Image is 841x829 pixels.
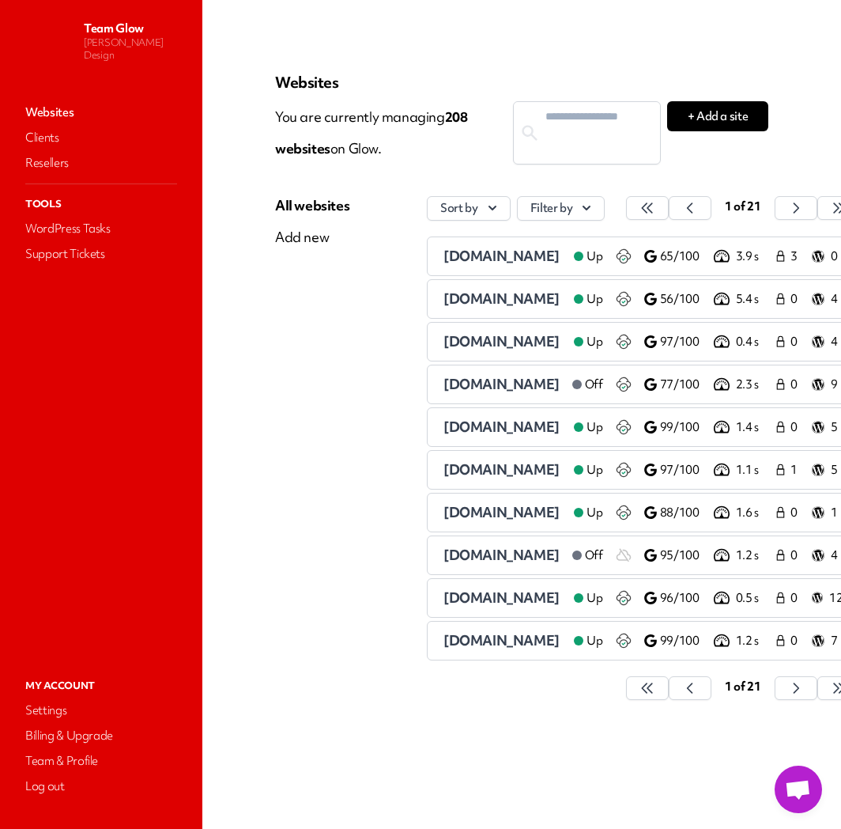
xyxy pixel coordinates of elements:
[517,196,605,221] button: Filter by
[660,462,711,479] p: 97/100
[736,590,774,607] p: 0.5 s
[736,248,774,265] p: 3.9 s
[660,291,711,308] p: 56/100
[774,332,805,351] a: 0
[586,334,602,350] span: Up
[561,332,615,351] a: Up
[586,248,602,265] span: Up
[561,503,615,522] a: Up
[790,547,802,564] span: 0
[774,503,805,522] a: 0
[725,679,761,695] span: 1 of 21
[790,377,802,393] span: 0
[561,631,615,650] a: Up
[736,505,774,521] p: 1.6 s
[22,750,180,772] a: Team & Profile
[644,460,774,479] a: 97/100 1.1 s
[790,505,802,521] span: 0
[644,631,774,650] a: 99/100 1.2 s
[586,505,602,521] span: Up
[586,419,602,436] span: Up
[586,291,602,308] span: Up
[275,101,513,165] p: You are currently managing on Glow.
[443,631,560,649] span: [DOMAIN_NAME]
[774,631,805,650] a: 0
[22,127,180,149] a: Clients
[443,418,561,437] a: [DOMAIN_NAME]
[22,101,180,123] a: Websites
[736,462,774,479] p: 1.1 s
[561,290,615,309] a: Up
[644,503,774,522] a: 88/100 1.6 s
[736,547,774,564] p: 1.2 s
[22,243,180,265] a: Support Tickets
[443,247,560,265] span: [DOMAIN_NAME]
[774,247,805,266] a: 3
[660,633,711,649] p: 99/100
[561,589,615,608] a: Up
[22,775,180,797] a: Log out
[660,377,711,393] p: 77/100
[443,460,560,479] span: [DOMAIN_NAME]
[660,419,711,436] p: 99/100
[561,247,615,266] a: Up
[22,152,180,174] a: Resellers
[774,546,805,565] a: 0
[22,194,180,214] p: Tools
[324,139,330,157] span: s
[275,228,349,247] div: Add new
[660,590,711,607] p: 96/100
[427,196,511,221] button: Sort by
[586,590,602,607] span: Up
[585,547,603,564] span: Off
[775,766,822,813] a: Open chat
[790,291,802,308] span: 0
[586,462,602,479] span: Up
[22,725,180,747] a: Billing & Upgrade
[586,633,602,649] span: Up
[22,218,180,240] a: WordPress Tasks
[736,633,774,649] p: 1.2 s
[660,334,711,350] p: 97/100
[443,332,560,350] span: [DOMAIN_NAME]
[443,546,560,565] a: [DOMAIN_NAME]
[443,332,561,351] a: [DOMAIN_NAME]
[84,21,190,36] p: Team Glow
[22,699,180,721] a: Settings
[790,590,802,607] span: 0
[443,546,560,564] span: [DOMAIN_NAME]
[644,247,774,266] a: 65/100 3.9 s
[443,589,560,607] span: [DOMAIN_NAME]
[443,247,561,266] a: [DOMAIN_NAME]
[275,196,349,215] div: All websites
[660,547,711,564] p: 95/100
[443,631,561,650] a: [DOMAIN_NAME]
[560,375,616,394] a: Off
[774,460,805,479] a: 1
[561,460,615,479] a: Up
[774,290,805,309] a: 0
[443,460,561,479] a: [DOMAIN_NAME]
[660,505,711,521] p: 88/100
[644,290,774,309] a: 56/100 5.4 s
[790,419,802,436] span: 0
[560,546,616,565] a: Off
[774,418,805,437] a: 0
[443,418,560,436] span: [DOMAIN_NAME]
[275,73,768,92] p: Websites
[790,334,802,350] span: 0
[790,462,802,479] span: 1
[644,332,774,351] a: 97/100 0.4 s
[790,633,802,649] span: 0
[725,199,761,214] span: 1 of 21
[84,36,190,62] p: [PERSON_NAME] Design
[443,589,561,608] a: [DOMAIN_NAME]
[774,375,805,394] a: 0
[585,377,603,393] span: Off
[660,248,711,265] p: 65/100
